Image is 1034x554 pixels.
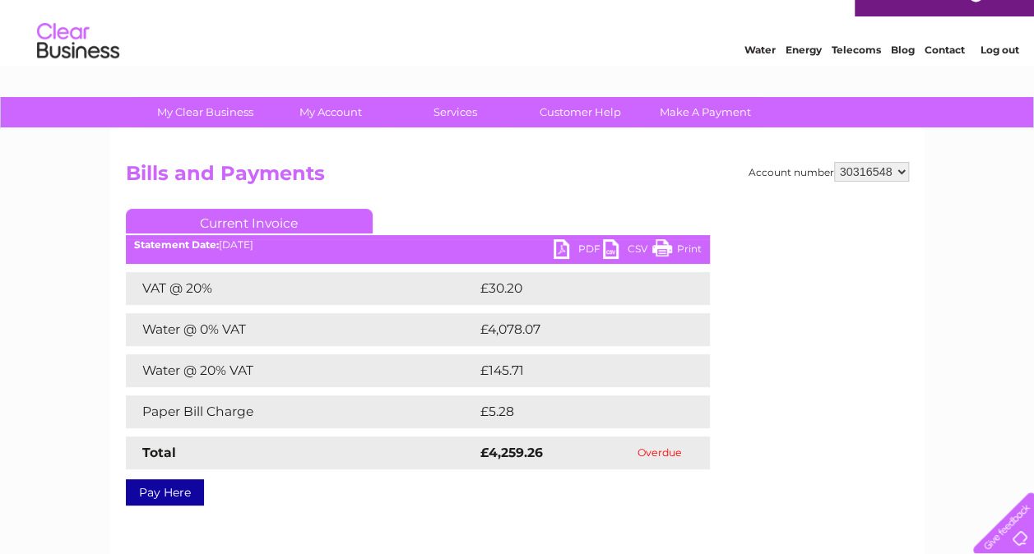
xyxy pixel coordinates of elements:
a: My Clear Business [137,97,273,127]
a: Print [652,239,702,263]
td: £4,078.07 [476,313,684,346]
a: My Account [262,97,398,127]
td: Water @ 0% VAT [126,313,476,346]
a: Log out [980,70,1018,82]
a: 0333 014 3131 [724,8,837,29]
div: Clear Business is a trading name of Verastar Limited (registered in [GEOGRAPHIC_DATA] No. 3667643... [129,9,906,80]
td: Overdue [610,436,709,469]
td: Water @ 20% VAT [126,354,476,387]
a: Make A Payment [638,97,773,127]
td: £30.20 [476,272,677,305]
td: Paper Bill Charge [126,395,476,428]
div: [DATE] [126,239,710,251]
a: Water [744,70,776,82]
a: PDF [554,239,603,263]
h2: Bills and Payments [126,162,909,193]
td: VAT @ 20% [126,272,476,305]
a: Contact [925,70,965,82]
td: £5.28 [476,395,671,428]
a: CSV [603,239,652,263]
img: logo.png [36,43,120,93]
a: Blog [891,70,915,82]
a: Services [387,97,523,127]
b: Statement Date: [134,238,219,251]
strong: £4,259.26 [480,445,543,460]
strong: Total [142,445,176,460]
div: Account number [749,162,909,182]
a: Current Invoice [126,209,373,233]
a: Telecoms [832,70,881,82]
td: £145.71 [476,354,678,387]
a: Pay Here [126,479,204,506]
a: Energy [786,70,822,82]
a: Customer Help [512,97,648,127]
